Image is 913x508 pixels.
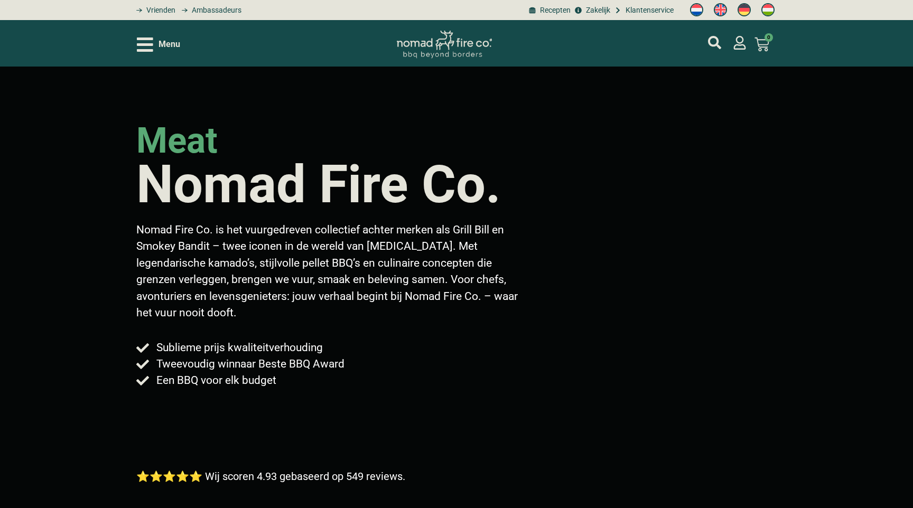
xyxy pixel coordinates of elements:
a: grill bill klantenservice [613,5,674,16]
span: Een BBQ voor elk budget [154,372,276,389]
p: Nomad Fire Co. is het vuurgedreven collectief achter merken als Grill Bill en Smokey Bandit – twe... [136,222,527,322]
span: Vrienden [144,5,175,16]
span: Recepten [537,5,571,16]
img: Engels [714,3,727,16]
img: Nomad Logo [397,31,492,59]
span: 0 [765,33,773,42]
a: Switch to Hongaars [756,1,780,20]
img: Hongaars [761,3,775,16]
p: ⭐⭐⭐⭐⭐ Wij scoren 4.93 gebaseerd op 549 reviews. [136,468,405,484]
a: grill bill ambassadors [178,5,241,16]
div: Open/Close Menu [137,35,180,54]
span: Tweevoudig winnaar Beste BBQ Award [154,356,344,372]
span: Sublieme prijs kwaliteitverhouding [154,340,323,356]
img: Duits [738,3,751,16]
a: 0 [742,31,782,58]
a: Switch to Engels [709,1,732,20]
a: Switch to Duits [732,1,756,20]
a: grill bill zakeljk [573,5,610,16]
a: mijn account [733,36,747,50]
img: Nederlands [690,3,703,16]
span: Klantenservice [623,5,674,16]
a: BBQ recepten [527,5,571,16]
a: mijn account [708,36,721,49]
span: Ambassadeurs [189,5,241,16]
span: Menu [159,38,180,51]
a: grill bill vrienden [133,5,175,16]
h1: Nomad Fire Co. [136,158,501,211]
h2: meat [136,123,218,158]
span: Zakelijk [583,5,610,16]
